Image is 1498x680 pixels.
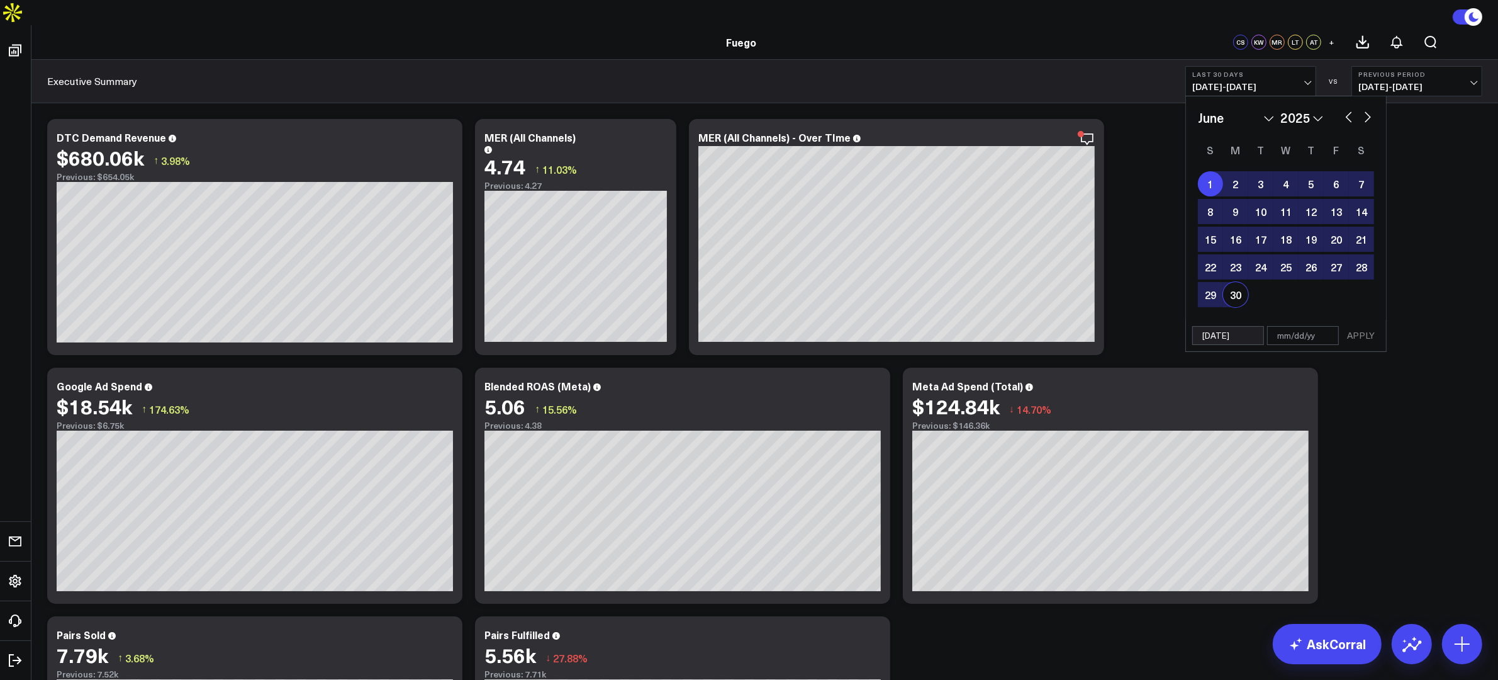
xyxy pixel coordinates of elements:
div: Wednesday [1273,140,1299,160]
div: Saturday [1349,140,1374,160]
b: Previous Period [1358,71,1475,78]
div: Google Ad Spend [57,379,142,393]
span: ↑ [535,401,540,417]
span: 27.88% [553,651,588,665]
span: ↓ [545,650,551,666]
div: Pairs Fulfilled [484,628,550,642]
span: 174.63% [149,402,189,416]
div: Blended ROAS (Meta) [484,379,591,393]
div: LT [1288,35,1303,50]
div: Previous: $654.05k [57,172,453,182]
button: + [1324,35,1339,50]
span: ↑ [154,152,159,169]
div: Pairs Sold [57,628,106,642]
a: Fuego [726,35,756,49]
div: Friday [1324,140,1349,160]
a: AskCorral [1273,624,1382,664]
div: MR [1270,35,1285,50]
div: Previous: $146.36k [912,421,1309,431]
span: [DATE] - [DATE] [1358,82,1475,92]
span: ↓ [1009,401,1014,417]
b: Last 30 Days [1192,71,1309,78]
span: 14.70% [1017,402,1051,416]
div: Sunday [1198,140,1223,160]
div: $680.06k [57,146,144,169]
div: VS [1322,77,1345,85]
div: MER (All Channels) - Over TIme [698,130,851,144]
span: ↑ [118,650,123,666]
a: Executive Summary [47,74,137,88]
div: 4.74 [484,155,525,178]
div: Thursday [1299,140,1324,160]
div: $124.84k [912,395,1000,417]
button: Open search [1414,25,1448,59]
span: + [1329,38,1335,47]
div: 5.06 [484,395,525,417]
span: [DATE] - [DATE] [1192,82,1309,92]
div: DTC Demand Revenue [57,130,166,144]
div: CS [1233,35,1248,50]
div: MER (All Channels) [484,130,576,144]
div: Previous: 7.71k [484,669,881,679]
input: mm/dd/yy [1267,326,1339,345]
div: $18.54k [57,395,132,417]
input: mm/dd/yy [1192,326,1264,345]
span: ↑ [535,161,540,178]
span: 11.03% [542,162,577,176]
div: Tuesday [1248,140,1273,160]
div: Previous: 4.38 [484,421,881,431]
button: APPLY [1342,326,1380,345]
div: 5.56k [484,643,536,666]
span: 15.56% [542,402,577,416]
div: Previous: 4.27 [484,181,667,191]
div: AT [1306,35,1321,50]
span: 3.68% [125,651,154,665]
div: Previous: 7.52k [57,669,453,679]
div: KW [1251,35,1266,50]
span: 3.98% [161,154,190,167]
div: Monday [1223,140,1248,160]
button: Last 30 Days[DATE]-[DATE] [1185,66,1316,96]
div: Meta Ad Spend (Total) [912,379,1023,393]
div: Previous: $6.75k [57,421,453,431]
button: Previous Period[DATE]-[DATE] [1351,66,1482,96]
span: ↑ [142,401,147,417]
div: 7.79k [57,643,108,666]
